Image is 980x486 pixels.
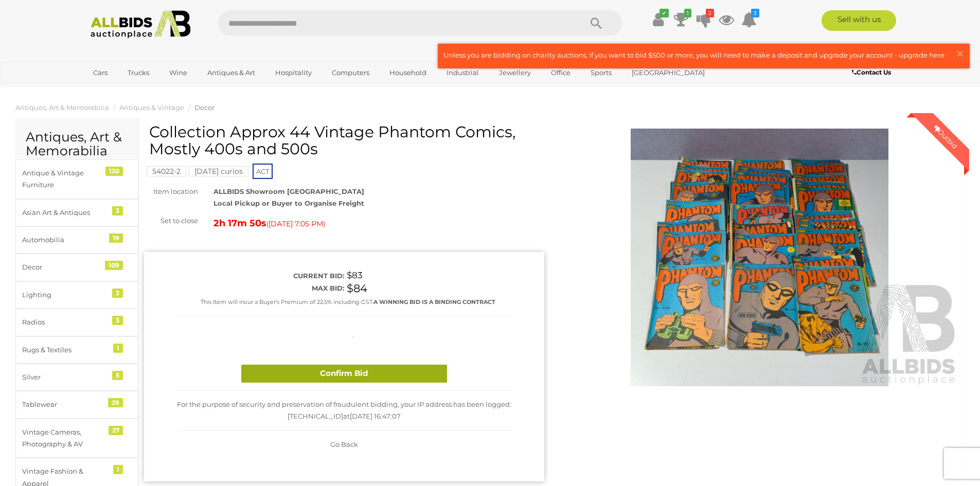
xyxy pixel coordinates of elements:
span: × [955,44,965,64]
span: ACT [253,164,273,179]
strong: ALLBIDS Showroom [GEOGRAPHIC_DATA] [213,187,364,195]
a: Asian Art & Antiques 3 [15,199,138,226]
div: 3 [112,206,123,215]
a: Vintage Cameras, Photography & AV 27 [15,419,138,458]
span: ( ) [266,220,325,228]
div: Set to close [136,215,206,227]
a: Jewellery [492,64,538,81]
i: 1 [684,9,691,17]
a: Rugs & Textiles 1 [15,336,138,364]
span: [DATE] 16:47:07 [350,412,401,420]
a: Decor [194,103,215,112]
a: Silver 5 [15,364,138,391]
button: Search [571,10,622,36]
span: $83 [347,270,363,280]
a: Decor 109 [15,254,138,281]
div: Decor [22,261,107,273]
div: Tablewear [22,399,107,410]
div: 29 [108,398,123,407]
a: Wine [163,64,194,81]
div: Automobilia [22,234,107,246]
a: 3 [741,10,757,29]
div: 1 [113,465,123,474]
div: Item location [136,186,206,197]
div: Outbid [922,113,969,160]
mark: 54022-2 [147,166,186,176]
b: A WINNING BID IS A BINDING CONTRACT [373,298,495,305]
a: Office [544,64,577,81]
div: Silver [22,371,107,383]
a: Cars [86,64,114,81]
a: Radios 3 [15,309,138,336]
div: 5 [112,371,123,380]
a: Antiques & Vintage [119,103,184,112]
h2: Antiques, Art & Memorabilia [26,130,128,158]
a: Lighting 3 [15,281,138,309]
a: [DATE] curios [189,167,248,175]
div: Current bid: [176,270,344,282]
i: ✔ [660,9,669,17]
button: Confirm Bid [241,365,447,383]
a: Antique & Vintage Furniture 130 [15,159,138,199]
a: Sell with us [822,10,896,31]
b: Contact Us [852,68,891,76]
strong: 2h 17m 50s [213,218,266,229]
img: Collection Approx 44 Vintage Phantom Comics, Mostly 400s and 500s [560,129,960,386]
a: Computers [325,64,376,81]
a: Industrial [440,64,486,81]
a: 54022-2 [147,167,186,175]
i: 3 [751,9,759,17]
i: 2 [706,9,714,17]
span: Go Back [330,440,358,448]
a: Automobilia 19 [15,226,138,254]
div: Asian Art & Antiques [22,207,107,219]
strong: Local Pickup or Buyer to Organise Freight [213,199,364,207]
a: Hospitality [269,64,318,81]
div: 1 [113,344,123,353]
mark: [DATE] curios [189,166,248,176]
span: [DATE] 7:05 PM [269,219,323,228]
a: ✔ [651,10,666,29]
div: 3 [112,289,123,298]
div: Antique & Vintage Furniture [22,167,107,191]
a: 2 [696,10,711,29]
img: Allbids.com.au [85,10,197,39]
div: 27 [109,426,123,435]
div: For the purpose of security and preservation of fraudulent bidding, your IP address has been logg... [176,391,512,431]
a: Antiques, Art & Memorabilia [15,103,109,112]
a: Contact Us [852,67,894,78]
a: Sports [584,64,618,81]
a: Household [383,64,433,81]
div: 130 [105,167,123,176]
a: Antiques & Art [201,64,262,81]
a: Tablewear 29 [15,391,138,418]
div: Rugs & Textiles [22,344,107,356]
div: 19 [109,233,123,243]
span: $84 [347,282,367,295]
div: 109 [105,261,123,270]
h1: Collection Approx 44 Vintage Phantom Comics, Mostly 400s and 500s [149,123,542,157]
a: Trucks [121,64,156,81]
div: Radios [22,316,107,328]
span: [TECHNICAL_ID] [288,412,343,420]
div: Max bid: [176,282,344,294]
small: This Item will incur a Buyer's Premium of 22.5% including GST. [201,298,495,305]
a: [GEOGRAPHIC_DATA] [625,64,711,81]
div: Lighting [22,289,107,301]
div: 3 [112,316,123,325]
div: Vintage Cameras, Photography & AV [22,426,107,451]
a: 1 [673,10,689,29]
